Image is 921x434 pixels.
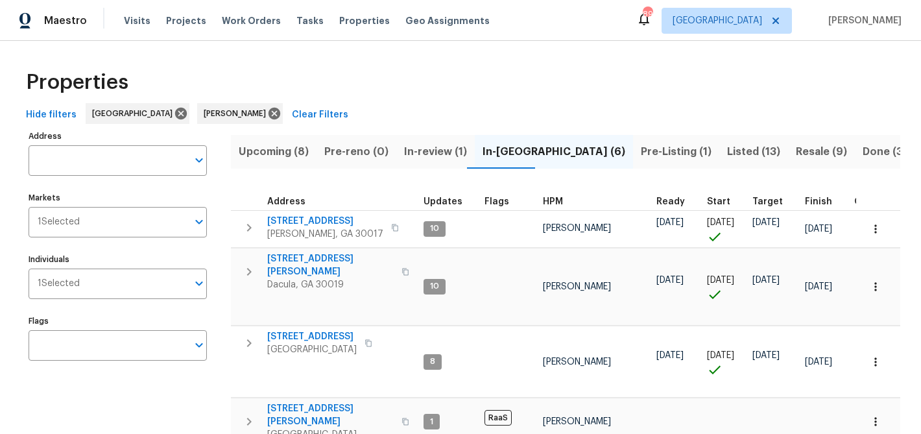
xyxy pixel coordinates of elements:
span: In-review (1) [404,143,467,161]
span: [GEOGRAPHIC_DATA] [92,107,178,120]
span: Properties [26,76,128,89]
span: Updates [424,197,462,206]
button: Open [190,274,208,293]
button: Hide filters [21,103,82,127]
td: Project started on time [702,248,747,326]
span: Work Orders [222,14,281,27]
div: Days past target finish date [854,197,900,206]
span: [STREET_ADDRESS][PERSON_NAME] [267,252,394,278]
span: [DATE] [752,351,780,360]
span: [PERSON_NAME] [543,417,611,426]
span: [DATE] [805,357,832,367]
span: Projects [166,14,206,27]
span: Overall [854,197,888,206]
span: [STREET_ADDRESS] [267,330,357,343]
div: Earliest renovation start date (first business day after COE or Checkout) [656,197,697,206]
span: [PERSON_NAME] [543,224,611,233]
span: Tasks [296,16,324,25]
span: [DATE] [656,276,684,285]
span: [DATE] [752,276,780,285]
span: Pre-reno (0) [324,143,389,161]
span: HPM [543,197,563,206]
span: [STREET_ADDRESS][PERSON_NAME] [267,402,394,428]
span: [STREET_ADDRESS] [267,215,383,228]
span: Target [752,197,783,206]
span: [DATE] [707,218,734,227]
td: Project started on time [702,210,747,247]
button: Open [190,336,208,354]
span: [PERSON_NAME] [543,282,611,291]
div: Actual renovation start date [707,197,742,206]
span: 10 [425,223,444,234]
span: 1 Selected [38,278,80,289]
button: Clear Filters [287,103,353,127]
label: Markets [29,194,207,202]
span: Geo Assignments [405,14,490,27]
span: [PERSON_NAME], GA 30017 [267,228,383,241]
span: Properties [339,14,390,27]
span: Done (370) [863,143,921,161]
span: [GEOGRAPHIC_DATA] [267,343,357,356]
div: [GEOGRAPHIC_DATA] [86,103,189,124]
span: [DATE] [656,218,684,227]
button: Open [190,213,208,231]
span: Address [267,197,305,206]
span: Upcoming (8) [239,143,309,161]
span: Pre-Listing (1) [641,143,712,161]
span: RaaS [484,410,512,426]
span: 10 [425,281,444,292]
div: Projected renovation finish date [805,197,844,206]
label: Flags [29,317,207,325]
span: [DATE] [656,351,684,360]
span: In-[GEOGRAPHIC_DATA] (6) [483,143,625,161]
label: Individuals [29,256,207,263]
span: [PERSON_NAME] [543,357,611,367]
td: Project started on time [702,326,747,398]
span: Visits [124,14,150,27]
span: Ready [656,197,685,206]
span: 1 [425,416,438,428]
div: [PERSON_NAME] [197,103,283,124]
span: Resale (9) [796,143,847,161]
label: Address [29,132,207,140]
span: [DATE] [752,218,780,227]
span: [DATE] [805,282,832,291]
span: Flags [484,197,509,206]
span: Listed (13) [727,143,780,161]
div: Target renovation project end date [752,197,795,206]
span: [DATE] [805,224,832,234]
div: 89 [643,8,652,21]
span: [DATE] [707,276,734,285]
span: [PERSON_NAME] [204,107,271,120]
span: 1 Selected [38,217,80,228]
span: Finish [805,197,832,206]
span: Clear Filters [292,107,348,123]
span: [GEOGRAPHIC_DATA] [673,14,762,27]
button: Open [190,151,208,169]
span: [PERSON_NAME] [823,14,902,27]
span: Start [707,197,730,206]
span: Hide filters [26,107,77,123]
span: Maestro [44,14,87,27]
span: Dacula, GA 30019 [267,278,394,291]
span: 8 [425,356,440,367]
span: [DATE] [707,351,734,360]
